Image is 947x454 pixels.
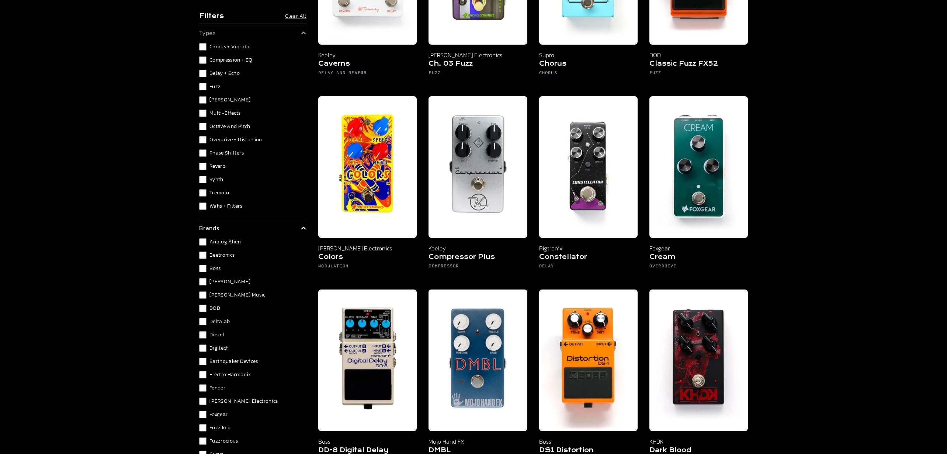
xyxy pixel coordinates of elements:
[199,176,207,183] input: Synth
[209,331,224,339] span: Diezel
[649,244,748,253] p: Foxgear
[199,110,207,117] input: Multi-Effects
[209,371,251,378] span: Electro Harmonix
[318,244,417,253] p: [PERSON_NAME] Electronics
[429,59,527,70] h5: Ch. 03 Fuzz
[209,43,250,51] span: Chorus + Vibrato
[199,318,207,325] input: Deltalab
[429,290,527,431] img: Mojo Hand FX DMBL
[209,123,250,130] span: Octave and Pitch
[285,13,306,20] button: Clear All
[318,263,417,272] h6: Modulation
[209,278,251,285] span: [PERSON_NAME]
[199,331,207,339] input: Diezel
[318,59,417,70] h5: Caverns
[649,96,748,238] img: Foxgear Cream
[199,123,207,130] input: Octave and Pitch
[539,290,638,431] img: Boss DS1 Distortion
[199,265,207,272] input: Boss
[209,358,258,365] span: Earthquaker Devices
[209,305,220,312] span: DOD
[199,252,207,259] input: Beetronics
[199,371,207,378] input: Electro Harmonix
[539,244,638,253] p: Pigtronix
[318,253,417,263] h5: Colors
[429,253,527,263] h5: Compressor Plus
[539,253,638,263] h5: Constellator
[209,318,230,325] span: Deltalab
[429,437,527,446] p: Mojo Hand FX
[209,189,229,197] span: Tremolo
[209,96,251,104] span: [PERSON_NAME]
[199,12,224,21] h4: Filters
[429,96,527,238] img: Keeley Compressor Plus
[209,176,223,183] span: Synth
[199,223,306,232] summary: brands
[199,202,207,210] input: Wahs + Filters
[318,290,417,431] img: Boss DD-6 Delay - Noise Boyz
[209,238,241,246] span: Analog Alien
[209,136,262,143] span: Overdrive + Distortion
[199,28,306,37] summary: types
[199,43,207,51] input: Chorus + Vibrato
[199,344,207,352] input: Digitech
[199,223,219,232] p: brands
[209,163,225,170] span: Reverb
[429,96,527,278] a: Keeley Compressor Plus Keeley Compressor Plus Compressor
[318,96,417,278] a: Finch Electronics Colors [PERSON_NAME] Electronics Colors Modulation
[199,358,207,365] input: Earthquaker Devices
[318,437,417,446] p: Boss
[649,96,748,278] a: Foxgear Cream Foxgear Cream Overdrive
[209,83,221,90] span: Fuzz
[649,290,748,431] img: KHDK Dark Blood
[649,437,748,446] p: KHDK
[199,83,207,90] input: Fuzz
[199,398,207,405] input: [PERSON_NAME] Electronics
[539,437,638,446] p: Boss
[199,149,207,157] input: Phase Shifters
[209,291,266,299] span: [PERSON_NAME] Music
[199,305,207,312] input: DOD
[209,398,278,405] span: [PERSON_NAME] Electronics
[539,51,638,59] p: Supro
[539,70,638,79] h6: Chorus
[649,70,748,79] h6: Fuzz
[429,263,527,272] h6: Compressor
[209,110,241,117] span: Multi-Effects
[199,28,216,37] p: types
[429,70,527,79] h6: Fuzz
[209,384,225,392] span: Fender
[199,56,207,64] input: Compression + EQ
[199,96,207,104] input: [PERSON_NAME]
[209,56,253,64] span: Compression + EQ
[649,51,748,59] p: DOD
[649,263,748,272] h6: Overdrive
[199,70,207,77] input: Delay + Echo
[429,51,527,59] p: [PERSON_NAME] Electronics
[539,96,638,238] img: Pigtronix Constellator
[209,265,221,272] span: Boss
[199,189,207,197] input: Tremolo
[209,411,228,418] span: Foxgear
[318,70,417,79] h6: Delay and Reverb
[199,411,207,418] input: Foxgear
[539,96,638,278] a: Pigtronix Constellator Pigtronix Constellator Delay
[199,291,207,299] input: [PERSON_NAME] Music
[199,384,207,392] input: Fender
[209,344,229,352] span: Digitech
[199,163,207,170] input: Reverb
[199,136,207,143] input: Overdrive + Distortion
[429,244,527,253] p: Keeley
[209,437,238,445] span: Fuzzrocious
[209,252,235,259] span: Beetronics
[199,437,207,445] input: Fuzzrocious
[539,59,638,70] h5: Chorus
[209,149,244,157] span: Phase Shifters
[209,424,231,432] span: Fuzz Imp
[199,424,207,432] input: Fuzz Imp
[199,238,207,246] input: Analog Alien
[318,96,417,238] img: Finch Electronics Colors
[199,278,207,285] input: [PERSON_NAME]
[209,202,242,210] span: Wahs + Filters
[649,59,748,70] h5: Classic Fuzz FX52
